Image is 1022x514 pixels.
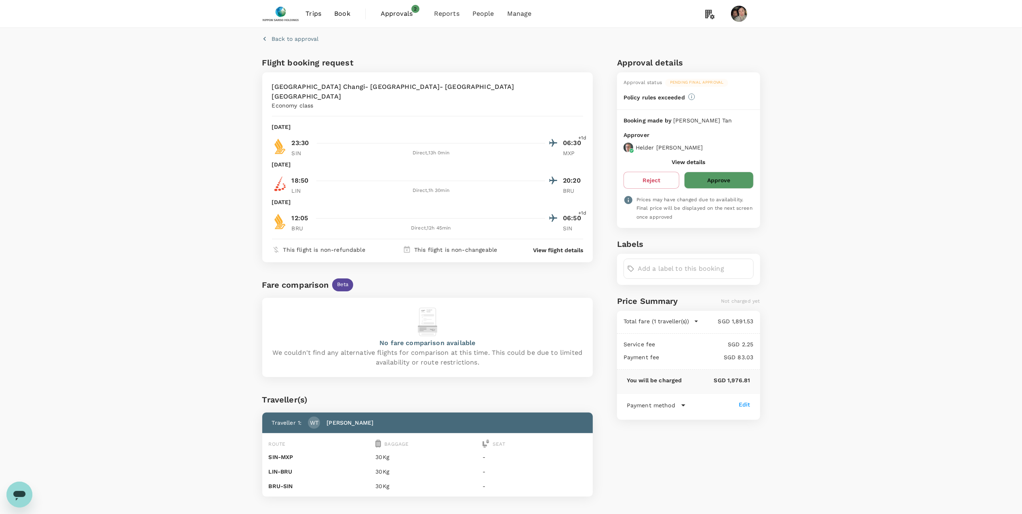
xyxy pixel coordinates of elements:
h6: Price Summary [617,295,678,308]
p: LIN - BRU [269,468,373,476]
p: Payment fee [624,353,660,361]
p: Approver [624,131,754,139]
p: 06:30 [563,138,583,148]
img: seat-icon [483,440,489,448]
p: BRU [292,224,312,232]
p: Back to approval [272,35,319,43]
p: 06:50 [563,213,583,223]
img: SN [272,176,288,192]
div: Approval status [624,79,662,87]
p: [PERSON_NAME] Tan [673,116,732,124]
iframe: Button to launch messaging window [6,482,32,508]
span: +1d [578,209,586,217]
p: Service fee [624,340,655,348]
h6: Labels [617,238,760,251]
img: SQ [272,213,288,230]
p: 18:50 [292,176,309,185]
p: [PERSON_NAME] [327,419,373,427]
p: 20:20 [563,176,583,185]
p: We couldn't find any alternative flights for comparison at this time. This could be due to limite... [272,348,584,367]
span: Seat [493,441,505,447]
p: 12:05 [292,213,308,223]
img: baggage-icon [375,440,381,448]
div: Direct , 13h 0min [317,149,546,157]
p: No fare comparison available [379,338,475,348]
span: Trips [306,9,321,19]
span: Pending final approval [665,80,728,85]
input: Add a label to this booking [638,262,750,275]
p: SIN - MXP [269,453,373,461]
h6: Approval details [617,56,760,69]
div: Fare comparison [262,278,329,291]
button: Reject [624,172,679,189]
p: Payment method [627,401,675,409]
p: 30Kg [375,453,479,461]
span: Prices may have changed due to availability. Final price will be displayed on the next screen onc... [636,197,752,220]
p: This flight is non-refundable [283,246,365,254]
span: Approvals [381,9,421,19]
p: SGD 2.25 [655,340,754,348]
h6: Flight booking request [262,56,426,69]
span: Manage [507,9,532,19]
p: SIN [292,149,312,157]
p: [DATE] [272,198,291,206]
p: [GEOGRAPHIC_DATA] Changi- [GEOGRAPHIC_DATA]- [GEOGRAPHIC_DATA] [GEOGRAPHIC_DATA] [272,82,584,101]
span: +1d [578,134,586,142]
p: BRU - SIN [269,482,373,490]
span: Book [334,9,350,19]
button: Back to approval [262,35,319,43]
p: Booking made by [624,116,673,124]
p: SGD 1,891.53 [699,317,754,325]
div: Direct , 12h 45min [317,224,546,232]
span: People [472,9,494,19]
button: View flight details [533,246,583,254]
div: Traveller(s) [262,393,593,406]
p: BRU [563,187,583,195]
p: This flight is non-changeable [414,246,497,254]
p: 30Kg [375,482,479,490]
div: Edit [739,400,750,409]
p: LIN [292,187,312,195]
p: Economy class [272,101,314,110]
span: Route [269,441,286,447]
div: Direct , 1h 30min [317,187,546,195]
span: Baggage [384,441,409,447]
p: Total fare (1 traveller(s)) [624,317,689,325]
p: MXP [563,149,583,157]
span: Not charged yet [721,298,760,304]
span: Beta [332,281,354,289]
img: SQ [272,138,288,154]
img: Nippon Sanso Holdings Singapore Pte Ltd [262,5,299,23]
p: - [483,453,586,461]
p: SGD 1,976.81 [682,376,750,384]
p: SIN [563,224,583,232]
p: - [483,482,586,490]
p: Traveller 1 : [272,419,302,427]
p: Helder [PERSON_NAME] [636,143,703,152]
p: [DATE] [272,123,291,131]
button: View details [672,159,705,165]
p: You will be charged [627,376,682,384]
span: 2 [411,5,419,13]
button: Total fare (1 traveller(s)) [624,317,699,325]
span: Reports [434,9,459,19]
p: 30Kg [375,468,479,476]
img: Waimin Zwetsloot Tin [731,6,747,22]
p: 23:30 [292,138,309,148]
button: Approve [684,172,753,189]
p: Policy rules exceeded [624,93,685,101]
p: SGD 83.03 [660,353,754,361]
p: [DATE] [272,160,291,169]
img: avatar-67845fc166983.png [624,143,633,152]
p: - [483,468,586,476]
p: WT [310,419,318,427]
img: flight-alternative-empty-logo [418,308,437,336]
